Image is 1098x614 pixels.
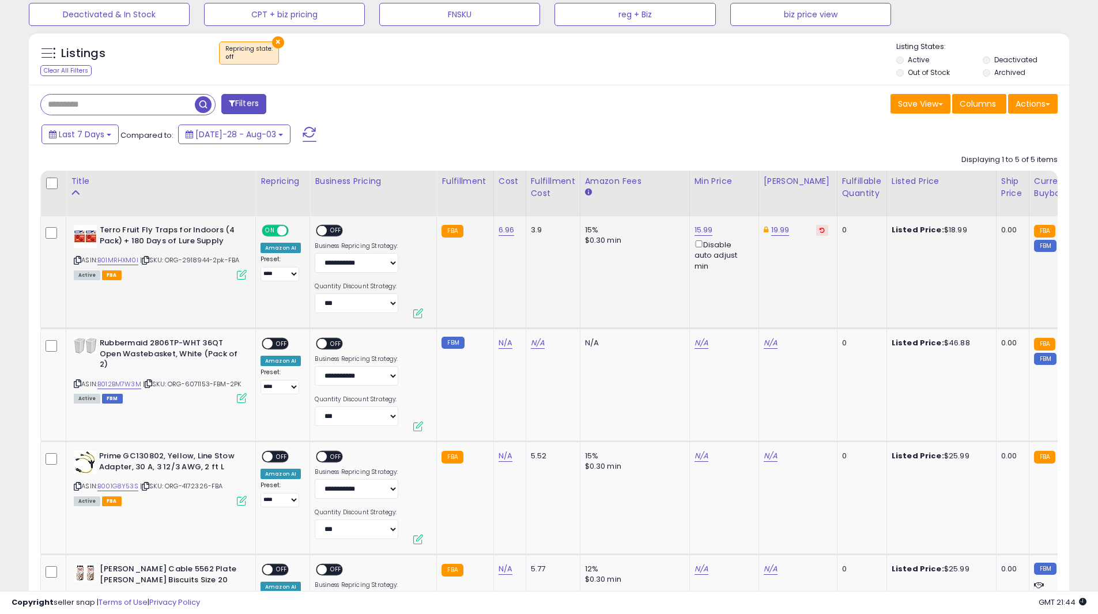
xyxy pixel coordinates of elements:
[952,94,1006,114] button: Columns
[261,368,301,394] div: Preset:
[896,42,1069,52] p: Listing States:
[994,67,1025,77] label: Archived
[764,337,778,349] a: N/A
[178,125,290,144] button: [DATE]-28 - Aug-03
[842,451,878,461] div: 0
[41,125,119,144] button: Last 7 Days
[74,451,247,504] div: ASIN:
[554,3,715,26] button: reg + Biz
[327,226,346,236] span: OFF
[1034,338,1055,351] small: FBA
[74,564,97,582] img: 51J6TocV4IL._SL40_.jpg
[1034,563,1057,575] small: FBM
[315,282,398,291] label: Quantity Discount Strategy:
[1034,240,1057,252] small: FBM
[842,225,878,235] div: 0
[892,563,944,574] b: Listed Price:
[287,226,305,236] span: OFF
[585,574,681,585] div: $0.30 min
[315,395,398,404] label: Quantity Discount Strategy:
[225,44,273,62] span: Repricing state :
[531,451,571,461] div: 5.52
[695,175,754,187] div: Min Price
[71,175,251,187] div: Title
[74,225,247,278] div: ASIN:
[221,94,266,114] button: Filters
[59,129,104,140] span: Last 7 Days
[695,238,750,272] div: Disable auto adjust min
[892,175,991,187] div: Listed Price
[499,337,512,349] a: N/A
[764,563,778,575] a: N/A
[499,563,512,575] a: N/A
[261,255,301,281] div: Preset:
[12,597,54,608] strong: Copyright
[273,339,291,349] span: OFF
[531,564,571,574] div: 5.77
[442,175,488,187] div: Fulfillment
[74,394,100,404] span: All listings currently available for purchase on Amazon
[1034,353,1057,365] small: FBM
[695,224,713,236] a: 15.99
[908,55,929,65] label: Active
[1001,175,1024,199] div: Ship Price
[764,450,778,462] a: N/A
[102,496,122,506] span: FBA
[442,451,463,464] small: FBA
[97,255,138,265] a: B01MRHXM0I
[261,481,301,507] div: Preset:
[263,226,277,236] span: ON
[1039,597,1086,608] span: 2025-08-11 21:44 GMT
[140,255,239,265] span: | SKU: ORG-2918944-2pk-FBA
[1001,225,1020,235] div: 0.00
[1034,175,1093,199] div: Current Buybox Price
[74,496,100,506] span: All listings currently available for purchase on Amazon
[74,225,97,248] img: 51ubDmTJMxL._SL40_.jpg
[140,481,223,491] span: | SKU: ORG-4172326-FBA
[730,3,891,26] button: biz price view
[771,224,790,236] a: 19.99
[149,597,200,608] a: Privacy Policy
[695,337,708,349] a: N/A
[820,227,825,233] i: Revert to store-level Dynamic Max Price
[261,356,301,366] div: Amazon AI
[315,468,398,476] label: Business Repricing Strategy:
[74,270,100,280] span: All listings currently available for purchase on Amazon
[499,175,521,187] div: Cost
[261,469,301,479] div: Amazon AI
[97,481,138,491] a: B001G8Y53S
[102,270,122,280] span: FBA
[442,564,463,577] small: FBA
[585,235,681,246] div: $0.30 min
[1001,451,1020,461] div: 0.00
[74,451,96,474] img: 415RMi9+JdL._SL40_.jpg
[891,94,950,114] button: Save View
[892,451,987,461] div: $25.99
[531,337,545,349] a: N/A
[29,3,190,26] button: Deactivated & In Stock
[908,67,950,77] label: Out of Stock
[842,338,878,348] div: 0
[961,155,1058,165] div: Displaying 1 to 5 of 5 items
[97,379,141,389] a: B012BM7W3M
[379,3,540,26] button: FNSKU
[261,243,301,253] div: Amazon AI
[585,461,681,472] div: $0.30 min
[315,355,398,363] label: Business Repricing Strategy:
[61,46,105,62] h5: Listings
[892,338,987,348] div: $46.88
[695,450,708,462] a: N/A
[99,597,148,608] a: Terms of Use
[892,337,944,348] b: Listed Price:
[74,338,247,402] div: ASIN:
[960,98,996,110] span: Columns
[892,564,987,574] div: $25.99
[1034,451,1055,464] small: FBA
[764,175,832,187] div: [PERSON_NAME]
[1001,564,1020,574] div: 0.00
[273,565,291,575] span: OFF
[327,565,346,575] span: OFF
[12,597,200,608] div: seller snap | |
[315,175,432,187] div: Business Pricing
[40,65,92,76] div: Clear All Filters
